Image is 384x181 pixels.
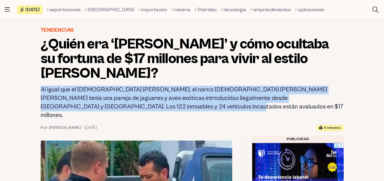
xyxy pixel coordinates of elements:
[25,7,40,12] span: [DATE]
[41,26,74,34] a: Tendencias
[41,37,344,81] h1: ¿Quién era ‘[PERSON_NAME]’ y cómo ocultaba su fortuna de $17 millones para vivir al estilo [PERSO...
[88,6,134,13] span: [GEOGRAPHIC_DATA]
[82,125,83,131] span: •
[41,86,344,120] h2: Al igual que el [DEMOGRAPHIC_DATA] [PERSON_NAME], el narco [DEMOGRAPHIC_DATA] [PERSON_NAME] [PERS...
[41,125,81,131] a: Por [PERSON_NAME]
[224,6,246,13] span: tecnologia
[141,6,167,13] span: importación
[252,136,344,143] div: Publicidad
[46,6,81,13] a: exportaciones
[316,125,344,131] div: Tiempo estimado de lectura: 5 minutos
[294,6,324,13] a: aplicaciones
[194,6,217,13] a: Petróleo
[198,6,217,13] span: Petróleo
[85,125,97,131] time: 6 junio, 2023 06:45
[171,6,190,13] a: mineria
[174,6,190,13] span: mineria
[250,6,291,13] a: emprendimientos
[254,6,291,13] span: emprendimientos
[221,6,246,13] a: tecnologia
[84,6,134,13] a: [GEOGRAPHIC_DATA]
[50,6,81,13] span: exportaciones
[138,6,167,13] a: importación
[298,6,324,13] span: aplicaciones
